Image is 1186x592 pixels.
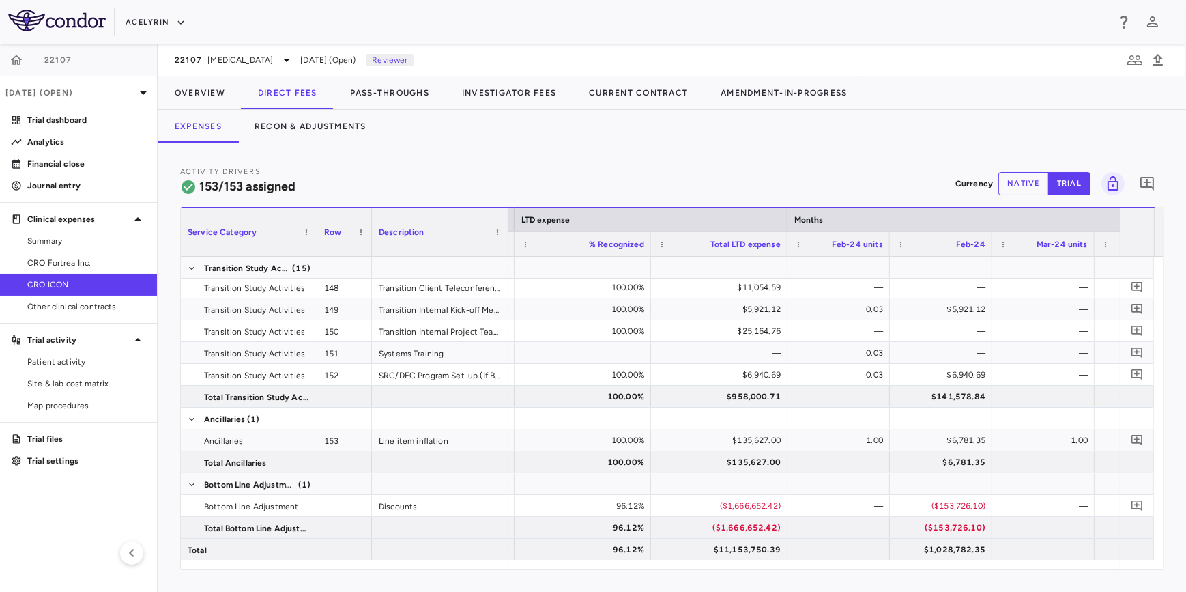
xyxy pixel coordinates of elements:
p: Clinical expenses [27,213,130,225]
div: 148 [317,277,372,298]
div: Transition Internal Project Team Teleconferences [372,320,508,341]
button: trial [1048,172,1090,195]
p: Trial activity [27,334,130,346]
p: Financial close [27,158,146,170]
span: Bottom Line Adjustment [204,496,298,518]
p: Currency [955,178,993,190]
p: Journal entry [27,180,146,192]
span: Total LTD expense [710,240,781,249]
div: $135,627.00 [663,429,781,451]
span: Activity Drivers [180,167,261,176]
div: 152 [317,364,372,385]
span: Feb-24 units [832,240,883,249]
button: Add comment [1128,496,1146,515]
div: — [1004,277,1088,298]
div: 100.00% [527,451,644,473]
div: — [800,495,883,517]
div: $135,627.00 [663,451,781,473]
svg: Add comment [1131,346,1144,359]
div: 96.12% [527,539,644,561]
button: Overview [158,76,242,109]
svg: Add comment [1131,324,1144,337]
span: Summary [27,235,146,247]
svg: Add comment [1131,302,1144,315]
div: $6,781.35 [902,429,985,451]
div: $5,921.12 [663,298,781,320]
span: % Recognized [589,240,644,249]
span: Bottom Line Adjustment [204,474,297,496]
button: Amendment-In-Progress [704,76,863,109]
div: 100.00% [527,364,644,386]
button: Add comment [1136,172,1159,195]
span: Description [379,227,424,237]
div: ($1,666,652.42) [663,517,781,539]
span: Patient activity [27,356,146,368]
p: Reviewer [366,54,413,66]
div: 100.00% [527,429,644,451]
div: $11,153,750.39 [663,539,781,561]
svg: Add comment [1139,175,1155,192]
div: ($153,726.10) [902,517,985,539]
div: 0.03 [800,298,883,320]
p: Trial dashboard [27,114,146,126]
button: Acelyrin [126,12,186,33]
span: Mar-24 units [1037,240,1088,249]
button: Investigator Fees [446,76,573,109]
button: Pass-Throughs [334,76,446,109]
div: $25,164.76 [663,320,781,342]
div: 96.12% [527,517,644,539]
button: Recon & Adjustments [238,110,383,143]
button: Add comment [1128,431,1146,449]
div: — [800,277,883,298]
div: — [902,342,985,364]
button: Add comment [1128,322,1146,340]
div: 1.00 [1004,429,1088,451]
span: Transition Study Activities [204,365,305,386]
svg: Add comment [1131,281,1144,294]
div: 100.00% [527,277,644,298]
div: 96.12% [527,495,644,517]
button: Add comment [1128,300,1146,318]
span: Feb-24 [956,240,985,249]
span: Other clinical contracts [27,300,146,313]
div: $11,054.59 [663,277,781,298]
button: native [998,172,1049,195]
div: $6,940.69 [663,364,781,386]
p: Trial files [27,433,146,445]
div: — [1004,298,1088,320]
div: Transition Client Teleconferences [372,277,508,298]
div: — [1004,364,1088,386]
span: Ancillaries [204,408,246,430]
div: 100.00% [527,320,644,342]
div: 150 [317,320,372,341]
span: (1) [247,408,259,430]
div: 0.03 [800,364,883,386]
span: Transition Study Activities [204,277,305,299]
span: Row [324,227,341,237]
span: Transition Study Activities [204,299,305,321]
span: Total Transition Study Activities [204,386,309,408]
h6: 153/153 assigned [199,178,295,196]
svg: Add comment [1131,434,1144,447]
div: — [1004,320,1088,342]
p: Trial settings [27,455,146,467]
div: — [800,320,883,342]
div: Systems Training [372,342,508,363]
button: Expenses [158,110,238,143]
div: 100.00% [527,298,644,320]
p: [DATE] (Open) [5,87,135,99]
span: Months [794,215,824,225]
div: $5,921.12 [902,298,985,320]
span: Transition Study Activities [204,257,291,279]
span: 22107 [44,55,72,66]
div: $6,781.35 [902,451,985,473]
button: Current Contract [573,76,704,109]
span: Map procedures [27,399,146,412]
div: $141,578.84 [902,386,985,408]
div: — [902,320,985,342]
button: Add comment [1128,343,1146,362]
div: 149 [317,298,372,320]
span: [DATE] (Open) [300,54,356,66]
span: Total Ancillaries [204,452,267,474]
div: 1.00 [800,429,883,451]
